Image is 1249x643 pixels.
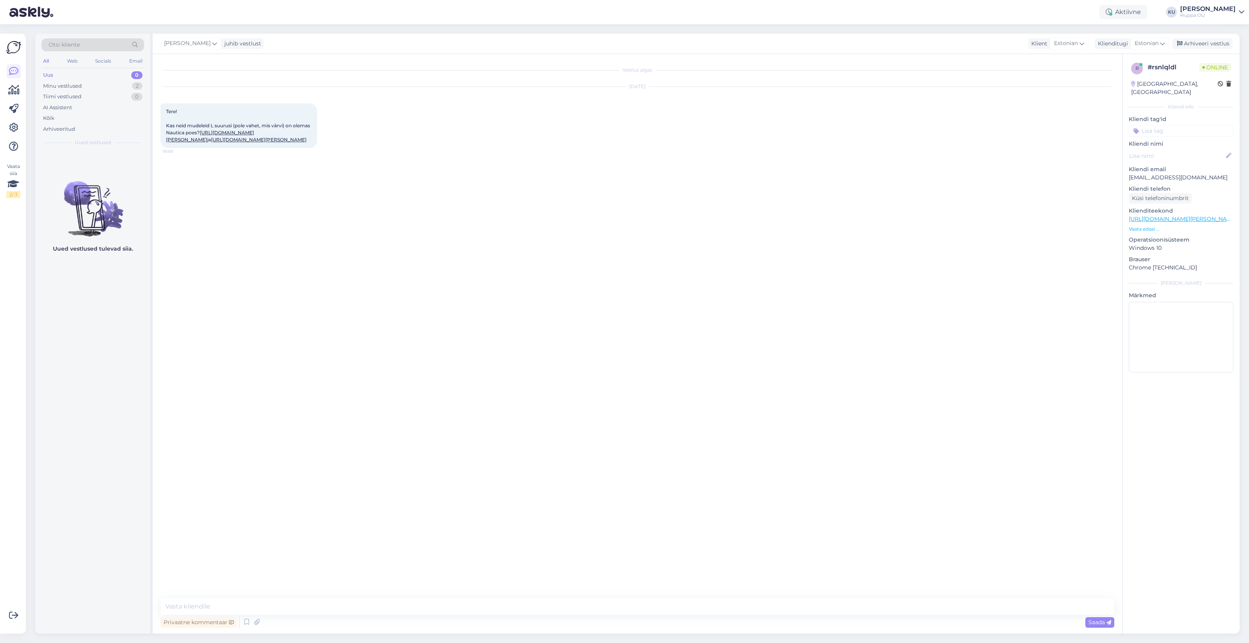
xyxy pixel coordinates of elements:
[1129,173,1233,182] p: [EMAIL_ADDRESS][DOMAIN_NAME]
[43,114,54,122] div: Kõik
[161,67,1114,74] div: Vestlus algas
[1180,6,1244,18] a: [PERSON_NAME]Huppa OÜ
[166,108,311,143] span: Tere! Kas neid mudeleid L suurusi (pole vahet, mis värvi) on olemas Nautica poes? ja
[1148,63,1199,72] div: # rsnlqldl
[131,71,143,79] div: 0
[43,71,53,79] div: Uus
[6,40,21,55] img: Askly Logo
[1129,291,1233,300] p: Märkmed
[1129,103,1233,110] div: Kliendi info
[1129,125,1233,137] input: Lisa tag
[1028,40,1047,48] div: Klient
[128,56,144,66] div: Email
[1129,165,1233,173] p: Kliendi email
[211,137,307,143] a: [URL][DOMAIN_NAME][PERSON_NAME]
[1088,619,1111,626] span: Saada
[1129,185,1233,193] p: Kliendi telefon
[164,39,211,48] span: [PERSON_NAME]
[1129,152,1224,160] input: Lisa nimi
[161,617,237,628] div: Privaatne kommentaar
[1095,40,1128,48] div: Klienditugi
[65,56,79,66] div: Web
[1129,140,1233,148] p: Kliendi nimi
[161,83,1114,90] div: [DATE]
[6,191,20,198] div: 2 / 3
[35,167,150,238] img: No chats
[1129,280,1233,287] div: [PERSON_NAME]
[131,93,143,101] div: 0
[49,41,80,49] span: Otsi kliente
[1129,207,1233,215] p: Klienditeekond
[1135,39,1159,48] span: Estonian
[1129,193,1192,204] div: Küsi telefoninumbrit
[1129,244,1233,252] p: Windows 10
[1135,65,1139,71] span: r
[1166,7,1177,18] div: KU
[43,93,81,101] div: Tiimi vestlused
[1129,255,1233,264] p: Brauser
[1129,236,1233,244] p: Operatsioonisüsteem
[1131,80,1218,96] div: [GEOGRAPHIC_DATA], [GEOGRAPHIC_DATA]
[1129,264,1233,272] p: Chrome [TECHNICAL_ID]
[1199,63,1231,72] span: Online
[43,82,82,90] div: Minu vestlused
[221,40,261,48] div: juhib vestlust
[1129,115,1233,123] p: Kliendi tag'id
[1129,226,1233,233] p: Vaata edasi ...
[94,56,113,66] div: Socials
[53,245,133,253] p: Uued vestlused tulevad siia.
[1172,38,1233,49] div: Arhiveeri vestlus
[43,104,72,112] div: AI Assistent
[1099,5,1147,19] div: Aktiivne
[163,148,192,154] span: 10:00
[1180,12,1236,18] div: Huppa OÜ
[42,56,51,66] div: All
[132,82,143,90] div: 2
[1129,215,1237,222] a: [URL][DOMAIN_NAME][PERSON_NAME]
[6,163,20,198] div: Vaata siia
[1180,6,1236,12] div: [PERSON_NAME]
[166,130,254,143] a: [URL][DOMAIN_NAME][PERSON_NAME]
[1054,39,1078,48] span: Estonian
[75,139,111,146] span: Uued vestlused
[43,125,75,133] div: Arhiveeritud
